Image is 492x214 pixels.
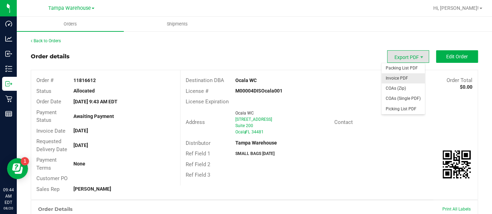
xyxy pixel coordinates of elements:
[73,113,114,119] strong: Awaiting Payment
[73,78,96,83] strong: 11816612
[382,83,425,94] li: COAs (Zip)
[5,110,12,117] inline-svg: Reports
[36,88,51,94] span: Status
[48,5,91,11] span: Tampa Warehouse
[3,206,14,211] p: 08/20
[446,54,468,59] span: Edit Order
[36,186,59,192] span: Sales Rep
[186,150,210,157] span: Ref Field 1
[17,17,124,31] a: Orders
[235,130,246,134] span: Ocala
[186,161,210,168] span: Ref Field 2
[73,99,117,104] strong: [DATE] 9:43 AM EDT
[73,142,88,148] strong: [DATE]
[5,95,12,102] inline-svg: Retail
[433,5,479,11] span: Hi, [PERSON_NAME]!
[382,104,425,114] li: Picking List PDF
[443,150,471,178] img: Scan me!
[244,130,245,134] span: ,
[36,157,57,171] span: Payment Terms
[73,88,95,94] strong: Allocated
[5,20,12,27] inline-svg: Dashboard
[73,128,88,133] strong: [DATE]
[186,140,211,146] span: Distributor
[38,206,72,212] h1: Order Details
[460,84,472,90] strong: $0.00
[382,63,425,73] li: Packing List PDF
[36,138,67,153] span: Requested Delivery Date
[251,130,263,134] span: 34481
[73,161,85,167] strong: None
[235,78,256,83] strong: Ocala WC
[382,73,425,83] li: Invoice PDF
[5,80,12,87] inline-svg: Outbound
[235,111,254,116] span: Ocala WC
[3,187,14,206] p: 09:44 AM EDT
[186,98,229,105] span: License Expiration
[442,207,471,212] span: Print All Labels
[235,117,272,122] span: [STREET_ADDRESS]
[235,151,274,156] strong: SMALL BAGS [DATE]
[21,157,29,165] iframe: Resource center unread badge
[73,186,111,192] strong: [PERSON_NAME]
[31,38,61,43] a: Back to Orders
[443,150,471,178] qrcode: 11816612
[157,21,197,27] span: Shipments
[5,35,12,42] inline-svg: Analytics
[387,50,429,63] li: Export PDF
[5,65,12,72] inline-svg: Inventory
[124,17,231,31] a: Shipments
[36,77,54,83] span: Order #
[31,52,70,61] div: Order details
[36,98,61,105] span: Order Date
[186,88,208,94] span: License #
[235,140,277,146] strong: Tampa Warehouse
[447,77,472,83] span: Order Total
[245,130,250,134] span: FL
[186,119,205,125] span: Address
[5,50,12,57] inline-svg: Inbound
[235,88,282,94] strong: M00004DISOcala001
[334,119,353,125] span: Contact
[54,21,86,27] span: Orders
[186,172,210,178] span: Ref Field 3
[235,123,253,128] span: Suite 200
[436,50,478,63] button: Edit Order
[36,175,67,182] span: Customer PO
[36,128,65,134] span: Invoice Date
[186,77,224,83] span: Destination DBA
[382,94,425,104] li: COAs (Single PDF)
[36,109,57,124] span: Payment Status
[7,158,28,179] iframe: Resource center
